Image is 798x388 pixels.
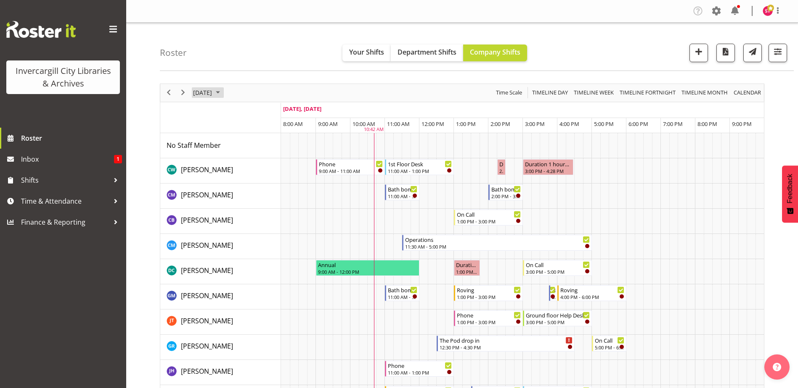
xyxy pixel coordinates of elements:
[773,363,781,371] img: help-xxl-2.png
[181,165,233,174] span: [PERSON_NAME]
[573,87,615,98] button: Timeline Week
[160,234,281,259] td: Cindy Mulrooney resource
[549,285,558,301] div: Gabriel McKay Smith"s event - New book tagging Begin From Thursday, October 2, 2025 at 3:45:00 PM...
[21,174,109,186] span: Shifts
[697,120,717,128] span: 8:00 PM
[181,266,233,275] span: [PERSON_NAME]
[181,366,233,376] a: [PERSON_NAME]
[525,120,545,128] span: 3:00 PM
[190,84,225,102] div: October 2, 2025
[457,210,521,218] div: On Call
[743,44,762,62] button: Send a list of all shifts for the selected filtered period to all rostered employees.
[160,335,281,360] td: Grace Roscoe-Squires resource
[490,120,510,128] span: 2:00 PM
[525,168,571,174] div: 3:00 PM - 4:28 PM
[491,193,521,199] div: 2:00 PM - 3:00 PM
[592,336,626,351] div: Grace Roscoe-Squires"s event - On Call Begin From Thursday, October 2, 2025 at 5:00:00 PM GMT+13:...
[318,120,338,128] span: 9:00 AM
[163,87,175,98] button: Previous
[388,369,452,376] div: 11:00 AM - 1:00 PM
[283,120,303,128] span: 8:00 AM
[470,47,520,57] span: Company Shifts
[594,120,614,128] span: 5:00 PM
[786,174,794,203] span: Feedback
[552,286,556,294] div: New book tagging
[716,44,735,62] button: Download a PDF of the roster for the current day
[160,309,281,335] td: Glen Tomlinson resource
[628,120,648,128] span: 6:00 PM
[181,367,233,376] span: [PERSON_NAME]
[160,284,281,309] td: Gabriel McKay Smith resource
[319,160,383,168] div: Phone
[160,158,281,184] td: Catherine Wilson resource
[353,120,375,128] span: 10:00 AM
[178,87,189,98] button: Next
[769,44,787,62] button: Filter Shifts
[457,286,521,294] div: Roving
[531,87,569,98] span: Timeline Day
[398,47,456,57] span: Department Shifts
[181,341,233,351] span: [PERSON_NAME]
[619,87,676,98] span: Timeline Fortnight
[385,361,454,377] div: Jill Harpur"s event - Phone Begin From Thursday, October 2, 2025 at 11:00:00 AM GMT+13:00 Ends At...
[457,218,521,225] div: 1:00 PM - 3:00 PM
[456,120,476,128] span: 1:00 PM
[21,216,109,228] span: Finance & Reporting
[176,84,190,102] div: next period
[181,241,233,250] span: [PERSON_NAME]
[318,268,417,275] div: 9:00 AM - 12:00 PM
[181,240,233,250] a: [PERSON_NAME]
[523,159,573,175] div: Catherine Wilson"s event - Duration 1 hours - Catherine Wilson Begin From Thursday, October 2, 20...
[559,120,579,128] span: 4:00 PM
[454,285,523,301] div: Gabriel McKay Smith"s event - Roving Begin From Thursday, October 2, 2025 at 1:00:00 PM GMT+13:00...
[160,133,281,158] td: No Staff Member resource
[457,311,521,319] div: Phone
[531,87,570,98] button: Timeline Day
[21,132,122,144] span: Roster
[181,291,233,301] a: [PERSON_NAME]
[162,84,176,102] div: previous period
[523,310,592,326] div: Glen Tomlinson"s event - Ground floor Help Desk Begin From Thursday, October 2, 2025 at 3:00:00 P...
[181,316,233,325] span: [PERSON_NAME]
[388,193,417,199] div: 11:00 AM - 12:00 PM
[463,45,527,61] button: Company Shifts
[457,294,521,300] div: 1:00 PM - 3:00 PM
[181,316,233,326] a: [PERSON_NAME]
[440,344,573,351] div: 12:30 PM - 4:30 PM
[167,140,221,150] a: No Staff Member
[618,87,677,98] button: Fortnight
[388,185,417,193] div: Bath bombs
[456,260,478,269] div: Duration 0 hours - [PERSON_NAME]
[680,87,729,98] button: Timeline Month
[160,360,281,385] td: Jill Harpur resource
[388,160,452,168] div: 1st Floor Desk
[552,294,556,300] div: 3:45 PM - 4:00 PM
[160,259,281,284] td: Donald Cunningham resource
[6,21,76,38] img: Rosterit website logo
[388,286,417,294] div: Bath bombs
[595,336,624,344] div: On Call
[732,87,763,98] button: Month
[526,319,590,325] div: 3:00 PM - 5:00 PM
[391,45,463,61] button: Department Shifts
[319,168,383,174] div: 9:00 AM - 11:00 AM
[526,311,590,319] div: Ground floor Help Desk
[499,168,504,174] div: 2:15 PM - 2:30 PM
[525,160,571,168] div: Duration 1 hours - [PERSON_NAME]
[454,210,523,225] div: Chris Broad"s event - On Call Begin From Thursday, October 2, 2025 at 1:00:00 PM GMT+13:00 Ends A...
[560,294,624,300] div: 4:00 PM - 6:00 PM
[454,310,523,326] div: Glen Tomlinson"s event - Phone Begin From Thursday, October 2, 2025 at 1:00:00 PM GMT+13:00 Ends ...
[318,260,417,269] div: Annual
[160,184,281,209] td: Chamique Mamolo resource
[167,141,221,150] span: No Staff Member
[689,44,708,62] button: Add a new shift
[437,336,575,351] div: Grace Roscoe-Squires"s event - The Pod drop in Begin From Thursday, October 2, 2025 at 12:30:00 P...
[283,105,321,113] span: [DATE], [DATE]
[733,87,762,98] span: calendar
[349,47,384,57] span: Your Shifts
[316,159,385,175] div: Catherine Wilson"s event - Phone Begin From Thursday, October 2, 2025 at 9:00:00 AM GMT+13:00 End...
[663,120,683,128] span: 7:00 PM
[181,190,233,200] a: [PERSON_NAME]
[160,209,281,234] td: Chris Broad resource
